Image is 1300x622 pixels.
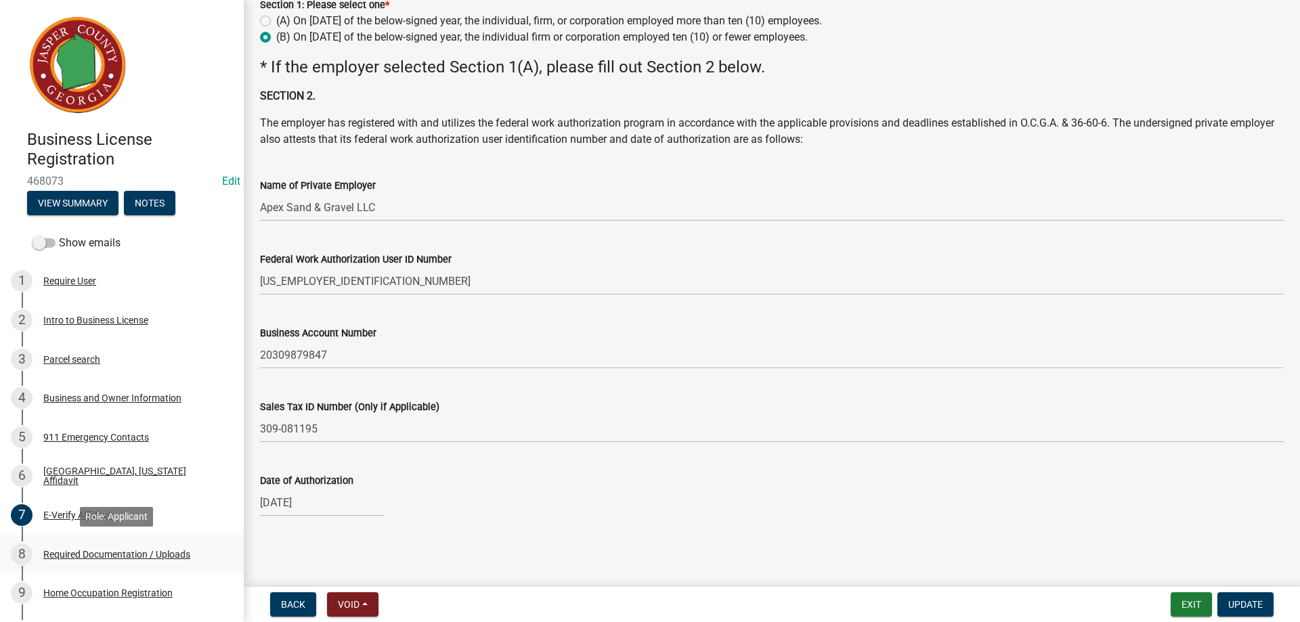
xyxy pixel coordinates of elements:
[43,550,190,559] div: Required Documentation / Uploads
[260,89,316,102] strong: SECTION 2.
[11,426,32,448] div: 5
[43,510,113,520] div: E-Verify Affidavit
[1217,592,1274,617] button: Update
[43,276,96,286] div: Require User
[43,466,222,485] div: [GEOGRAPHIC_DATA], [US_STATE] Affidavit
[260,476,353,486] label: Date of Authorization
[260,1,389,10] label: Section 1: Please select one
[27,191,118,215] button: View Summary
[1228,599,1263,610] span: Update
[260,255,452,265] label: Federal Work Authorization User ID Number
[32,235,121,251] label: Show emails
[260,403,439,412] label: Sales Tax ID Number (Only if Applicable)
[260,489,384,516] input: mm/dd/yyyy
[43,393,181,403] div: Business and Owner Information
[327,592,378,617] button: Void
[124,191,175,215] button: Notes
[27,175,217,187] span: 468073
[222,175,240,187] wm-modal-confirm: Edit Application Number
[260,329,376,338] label: Business Account Number
[1171,592,1212,617] button: Exit
[260,115,1284,148] p: The employer has registered with and utilizes the federal work authorization program in accordanc...
[11,543,32,565] div: 8
[260,58,1284,77] h4: * If the employer selected Section 1(A), please fill out Section 2 below.
[27,198,118,209] wm-modal-confirm: Summary
[80,507,153,527] div: Role: Applicant
[11,349,32,370] div: 3
[43,432,149,442] div: 911 Emergency Contacts
[276,13,822,29] label: (A) On [DATE] of the below-signed year, the individual, firm, or corporation employed more than t...
[43,355,100,364] div: Parcel search
[270,592,316,617] button: Back
[276,29,808,45] label: (B) On [DATE] of the below-signed year, the individual firm or corporation employed ten (10) or f...
[27,14,129,116] img: Jasper County, Georgia
[43,588,173,598] div: Home Occupation Registration
[260,181,376,191] label: Name of Private Employer
[11,504,32,526] div: 7
[43,315,148,325] div: Intro to Business License
[11,387,32,409] div: 4
[338,599,360,610] span: Void
[11,465,32,487] div: 6
[27,130,233,169] h4: Business License Registration
[11,309,32,331] div: 2
[281,599,305,610] span: Back
[11,270,32,292] div: 1
[124,198,175,209] wm-modal-confirm: Notes
[222,175,240,187] a: Edit
[11,582,32,604] div: 9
